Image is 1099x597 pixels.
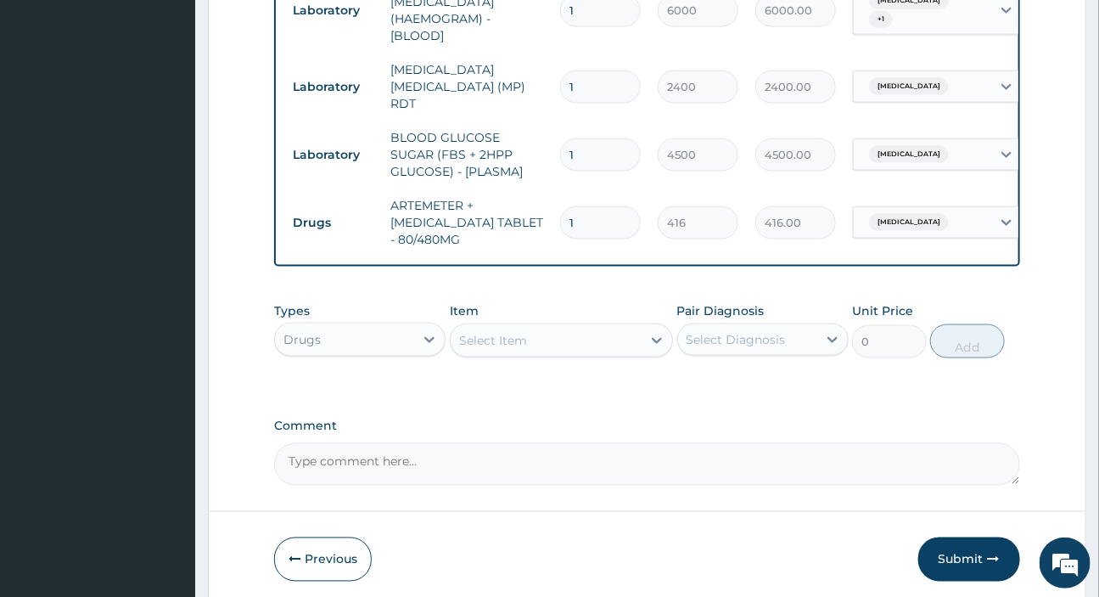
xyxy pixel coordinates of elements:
[274,304,310,318] label: Types
[382,189,552,256] td: ARTEMETER + [MEDICAL_DATA] TABLET - 80/480MG
[274,420,1019,434] label: Comment
[930,324,1005,358] button: Add
[869,214,949,231] span: [MEDICAL_DATA]
[88,95,285,117] div: Chat with us now
[677,302,765,319] label: Pair Diagnosis
[274,538,372,582] button: Previous
[450,302,479,319] label: Item
[284,71,382,103] td: Laboratory
[98,186,234,358] span: We're online!
[852,302,913,319] label: Unit Price
[284,207,382,239] td: Drugs
[278,8,319,49] div: Minimize live chat window
[869,146,949,163] span: [MEDICAL_DATA]
[284,139,382,171] td: Laboratory
[459,332,527,349] div: Select Item
[283,331,321,348] div: Drugs
[382,121,552,189] td: BLOOD GLUCOSE SUGAR (FBS + 2HPP GLUCOSE) - [PLASMA]
[869,11,893,28] span: + 1
[382,53,552,121] td: [MEDICAL_DATA] [MEDICAL_DATA] (MP) RDT
[869,78,949,95] span: [MEDICAL_DATA]
[918,538,1020,582] button: Submit
[8,408,323,468] textarea: Type your message and hit 'Enter'
[31,85,69,127] img: d_794563401_company_1708531726252_794563401
[687,331,786,348] div: Select Diagnosis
